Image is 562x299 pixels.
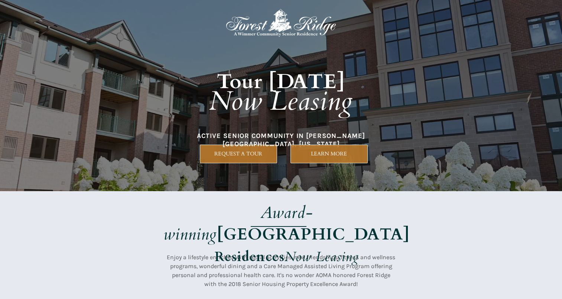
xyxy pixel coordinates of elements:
[217,68,345,96] strong: Tour [DATE]
[285,248,359,266] em: Now Leasing
[163,202,313,245] em: Award-winning
[291,151,367,157] span: LEARN MORE
[197,132,365,148] span: ACTIVE SENIOR COMMUNITY IN [PERSON_NAME][GEOGRAPHIC_DATA], [US_STATE]
[215,248,285,266] strong: Residences
[200,151,277,157] span: REQUEST A TOUR
[209,83,353,119] em: Now Leasing
[217,223,410,245] strong: [GEOGRAPHIC_DATA]
[200,145,277,163] a: REQUEST A TOUR
[290,145,368,163] a: LEARN MORE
